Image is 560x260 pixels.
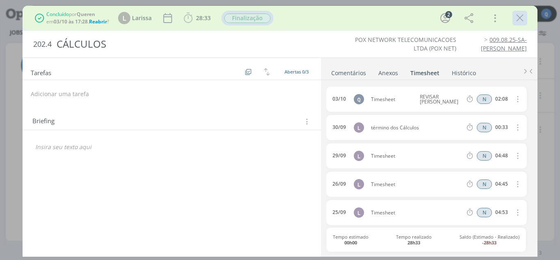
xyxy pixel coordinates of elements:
[495,153,508,159] div: 04:48
[477,208,492,217] span: N
[32,116,55,127] span: Briefing
[495,181,508,187] div: 04:45
[477,94,492,104] span: N
[33,40,52,49] span: 202.4
[285,69,309,75] span: Abertas 0/3
[354,151,364,161] div: L
[46,11,109,25] div: por em . ?
[477,94,492,104] div: Horas normais
[495,124,508,130] div: 00:33
[332,153,346,159] div: 29/09
[23,6,538,257] div: dialog
[54,18,88,25] b: 03/10 às 17:28
[30,87,89,101] button: Adicionar uma tarefa
[477,179,492,189] div: Horas normais
[332,96,346,102] div: 03/10
[451,65,476,77] a: Histórico
[460,234,519,245] span: Saldo (Estimado - Realizado)
[378,69,398,77] div: Anexos
[477,151,492,161] span: N
[354,122,364,133] div: L
[477,208,492,217] div: Horas normais
[482,239,496,246] b: -28h33
[31,67,51,77] span: Tarefas
[410,65,440,77] a: Timesheet
[77,11,95,18] b: Queren
[354,207,364,218] div: L
[332,209,346,215] div: 25/09
[332,124,346,130] div: 30/09
[264,68,270,76] img: arrow-down-up.svg
[331,65,367,77] a: Comentários
[332,181,346,187] div: 26/09
[368,154,466,159] span: Timesheet
[89,18,107,25] span: Reabrir
[396,234,432,245] span: Tempo realizado
[445,11,452,18] div: 2
[368,125,466,130] span: término dos Cálculos
[355,36,456,52] a: POX NETWORK TELECOMUNICACOES LTDA (POX NET)
[333,234,369,245] span: Tempo estimado
[368,182,466,187] span: Timesheet
[368,210,466,215] span: Timesheet
[354,94,364,104] div: Q
[477,151,492,161] div: Horas normais
[46,11,69,18] span: Concluído
[477,123,492,132] div: Horas normais
[344,239,357,246] b: 00h00
[354,179,364,189] div: L
[495,209,508,215] div: 04:53
[53,34,318,54] div: CÁLCULOS
[495,96,508,102] div: 02:08
[481,36,527,52] a: 009.08.25-SA-[PERSON_NAME]
[368,97,417,102] span: Timesheet
[407,239,420,246] b: 28h33
[417,94,464,104] span: REVISAR [PERSON_NAME]
[477,179,492,189] span: N
[439,12,452,25] button: 2
[477,123,492,132] span: N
